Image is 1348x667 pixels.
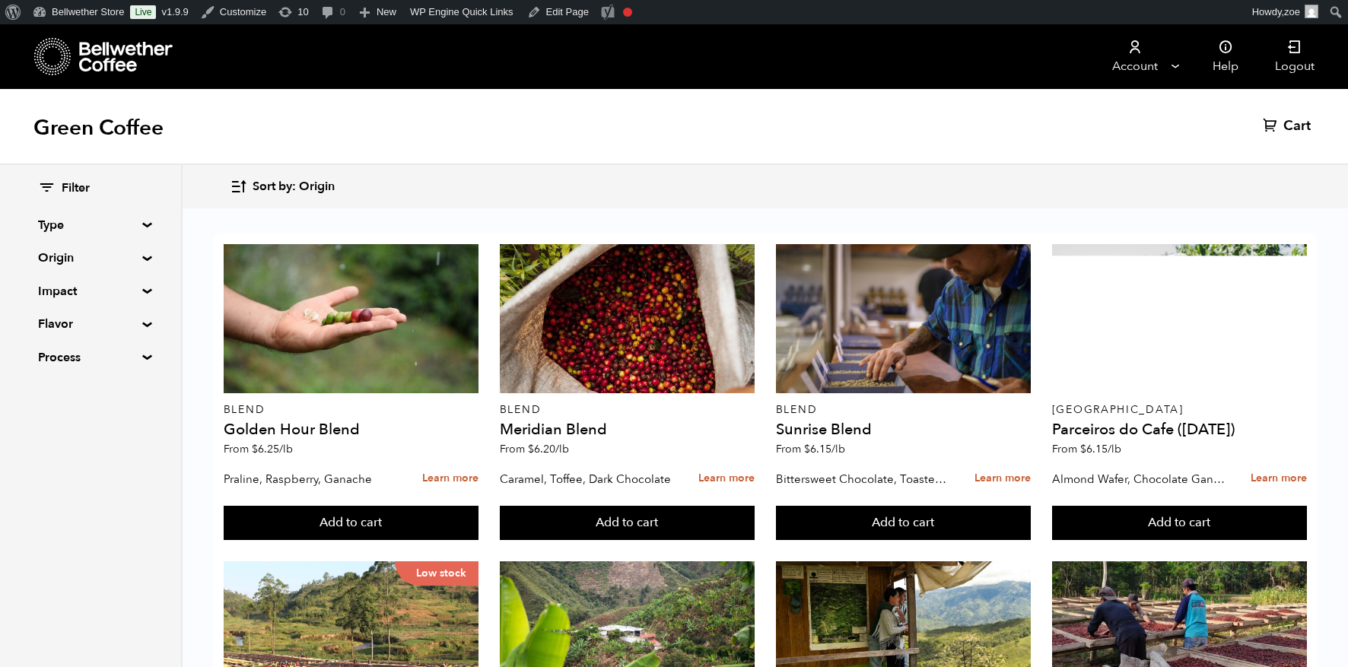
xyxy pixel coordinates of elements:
[776,506,1031,541] button: Add to cart
[1080,442,1121,456] bdi: 6.15
[831,442,845,456] span: /lb
[500,422,755,437] h4: Meridian Blend
[224,422,478,437] h4: Golden Hour Blend
[224,442,293,456] span: From
[253,179,335,195] span: Sort by: Origin
[1088,24,1181,89] a: Account
[224,405,478,415] p: Blend
[33,114,164,141] h1: Green Coffee
[804,442,810,456] span: $
[38,249,143,267] summary: Origin
[804,442,845,456] bdi: 6.15
[38,315,143,333] summary: Flavor
[1284,6,1300,17] span: zoe
[776,405,1031,415] p: Blend
[698,462,755,495] a: Learn more
[1283,117,1311,135] span: Cart
[555,442,569,456] span: /lb
[1251,462,1307,495] a: Learn more
[279,442,293,456] span: /lb
[528,442,534,456] span: $
[623,8,632,17] div: Focus keyphrase not set
[224,506,478,541] button: Add to cart
[1052,442,1121,456] span: From
[224,468,397,491] p: Praline, Raspberry, Ganache
[1263,117,1315,135] a: Cart
[500,468,673,491] p: Caramel, Toffee, Dark Chocolate
[62,180,90,197] span: Filter
[1194,24,1257,89] a: Help
[38,216,143,234] summary: Type
[130,5,156,19] a: Live
[252,442,258,456] span: $
[1052,422,1307,437] h4: Parceiros do Cafe ([DATE])
[1257,24,1333,89] a: Logout
[776,468,949,491] p: Bittersweet Chocolate, Toasted Marshmallow, Candied Orange, Praline
[230,169,335,205] button: Sort by: Origin
[38,282,143,300] summary: Impact
[38,348,143,367] summary: Process
[974,462,1031,495] a: Learn more
[500,506,755,541] button: Add to cart
[1080,442,1086,456] span: $
[500,442,569,456] span: From
[395,561,478,586] p: Low stock
[422,462,478,495] a: Learn more
[1052,405,1307,415] p: [GEOGRAPHIC_DATA]
[252,442,293,456] bdi: 6.25
[500,405,755,415] p: Blend
[528,442,569,456] bdi: 6.20
[1052,506,1307,541] button: Add to cart
[776,442,845,456] span: From
[1108,442,1121,456] span: /lb
[776,422,1031,437] h4: Sunrise Blend
[1052,468,1226,491] p: Almond Wafer, Chocolate Ganache, Bing Cherry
